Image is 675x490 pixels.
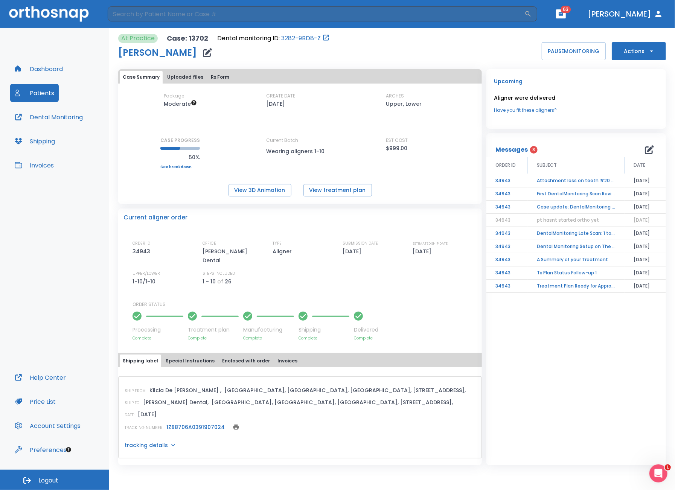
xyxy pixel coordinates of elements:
[125,400,140,406] p: SHIP TO:
[634,162,645,169] span: DATE
[413,240,448,247] p: ESTIMATED SHIP DATE
[10,393,60,411] button: Price List
[528,227,625,240] td: DentalMonitoring Late Scan: 1 to 2 Weeks Notification
[649,464,667,482] iframe: Intercom live chat
[494,107,658,114] a: Have you fit these aligners?
[528,187,625,201] td: First DentalMonitoring Scan Review!
[625,240,666,253] td: [DATE]
[208,71,232,84] button: Rx Form
[495,145,528,154] p: Messages
[530,146,538,154] span: 8
[413,247,434,256] p: [DATE]
[274,355,300,367] button: Invoices
[625,174,666,187] td: [DATE]
[138,410,157,419] p: [DATE]
[10,132,59,150] button: Shipping
[343,240,378,247] p: SUBMISSION DATE
[65,446,72,453] div: Tooltip anchor
[10,417,85,435] button: Account Settings
[343,247,364,256] p: [DATE]
[133,326,183,334] p: Processing
[120,71,480,84] div: tabs
[354,326,378,334] p: Delivered
[354,335,378,341] p: Complete
[133,335,183,341] p: Complete
[486,266,528,280] td: 34943
[273,247,294,256] p: Aligner
[164,93,184,99] p: Package
[120,71,163,84] button: Case Summary
[486,227,528,240] td: 34943
[625,253,666,266] td: [DATE]
[612,42,666,60] button: Actions
[10,156,58,174] button: Invoices
[537,162,557,169] span: SUBJECT
[160,153,200,162] p: 50%
[528,280,625,293] td: Treatment Plan Ready for Approval!
[273,240,282,247] p: TYPE
[10,108,87,126] a: Dental Monitoring
[120,355,161,367] button: Shipping label
[299,335,349,341] p: Complete
[10,84,59,102] button: Patients
[634,217,650,223] span: [DATE]
[486,240,528,253] td: 34943
[10,441,71,459] button: Preferences
[494,77,658,86] p: Upcoming
[133,270,160,277] p: UPPER/LOWER
[528,266,625,280] td: Tx Plan Status Follow-up 1
[229,184,291,196] button: View 3D Animation
[542,42,606,60] button: PAUSEMONITORING
[164,100,197,108] span: Up to 20 Steps (40 aligners)
[10,368,70,387] button: Help Center
[224,386,466,395] p: [GEOGRAPHIC_DATA], [GEOGRAPHIC_DATA], [GEOGRAPHIC_DATA], [STREET_ADDRESS],
[123,213,187,222] p: Current aligner order
[163,355,218,367] button: Special Instructions
[125,441,168,449] p: tracking details
[217,34,330,43] div: Open patient in dental monitoring portal
[125,388,146,394] p: SHIP FROM:
[495,217,510,223] span: 34943
[243,326,294,334] p: Manufacturing
[212,398,453,407] p: [GEOGRAPHIC_DATA], [GEOGRAPHIC_DATA], [GEOGRAPHIC_DATA], [STREET_ADDRESS],
[167,34,208,43] p: Case: 13702
[38,476,58,485] span: Logout
[494,93,658,102] p: Aligner were delivered
[386,99,422,108] p: Upper, Lower
[625,187,666,201] td: [DATE]
[164,71,206,84] button: Uploaded files
[486,253,528,266] td: 34943
[133,301,477,308] p: ORDER STATUS
[585,7,666,21] button: [PERSON_NAME]
[121,34,155,43] p: At Practice
[537,217,599,223] span: pt hasnt started ortho yet
[266,93,295,99] p: CREATE DATE
[133,247,153,256] p: 34943
[528,174,625,187] td: Attachment loss on teeth #20 & #27
[486,174,528,187] td: 34943
[125,425,163,431] p: TRACKING NUMBER:
[219,355,273,367] button: Enclosed with order
[281,34,321,43] a: 3282-9BD8-Z
[625,266,666,280] td: [DATE]
[125,412,135,418] p: DATE:
[528,253,625,266] td: A Summary of your Treatment
[486,201,528,214] td: 34943
[486,187,528,201] td: 34943
[625,280,666,293] td: [DATE]
[10,60,67,78] button: Dashboard
[188,335,239,341] p: Complete
[486,280,528,293] td: 34943
[203,240,216,247] p: OFFICE
[386,93,404,99] p: ARCHES
[386,144,407,153] p: $999.00
[266,99,285,108] p: [DATE]
[665,464,671,470] span: 1
[303,184,372,196] button: View treatment plan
